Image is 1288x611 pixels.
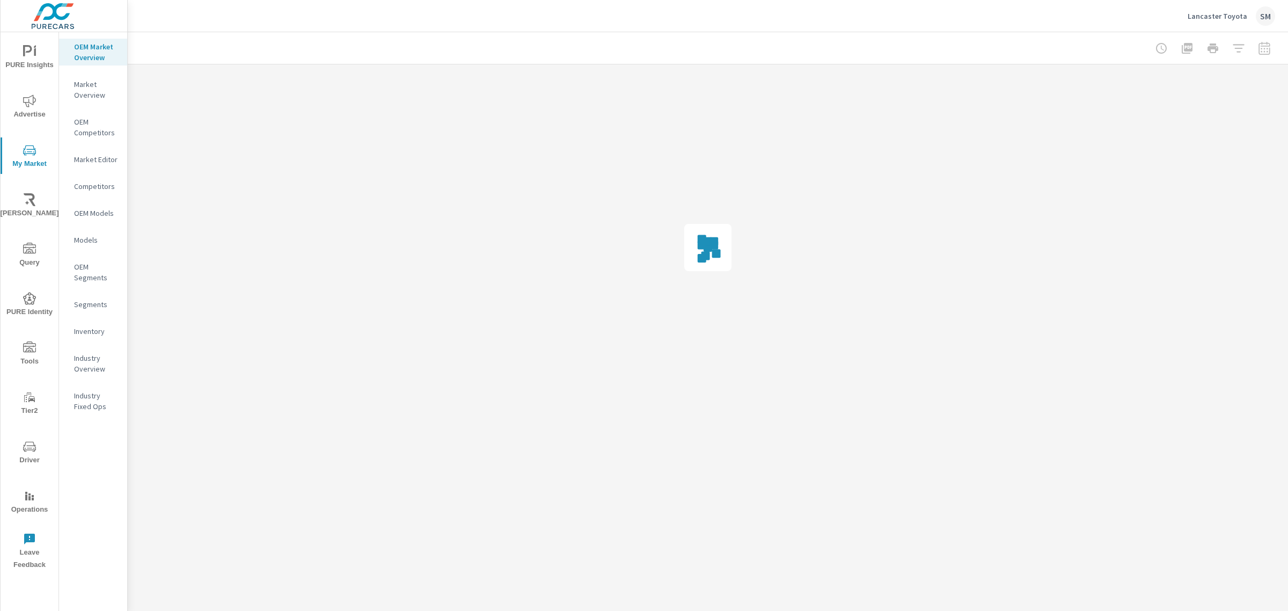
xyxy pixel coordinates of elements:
p: Industry Fixed Ops [74,390,119,412]
p: Models [74,235,119,245]
span: Operations [4,490,55,516]
p: Segments [74,299,119,310]
p: OEM Models [74,208,119,219]
span: Leave Feedback [4,533,55,571]
span: Query [4,243,55,269]
span: Advertise [4,94,55,121]
div: OEM Market Overview [59,39,127,66]
div: OEM Segments [59,259,127,286]
div: Industry Fixed Ops [59,388,127,414]
p: Competitors [74,181,119,192]
span: Driver [4,440,55,467]
p: OEM Segments [74,261,119,283]
div: nav menu [1,32,58,576]
div: Industry Overview [59,350,127,377]
div: Competitors [59,178,127,194]
div: OEM Models [59,205,127,221]
p: OEM Competitors [74,117,119,138]
span: Tools [4,341,55,368]
p: Inventory [74,326,119,337]
div: Market Editor [59,151,127,168]
p: Lancaster Toyota [1188,11,1247,21]
div: Inventory [59,323,127,339]
div: SM [1256,6,1275,26]
p: Industry Overview [74,353,119,374]
span: My Market [4,144,55,170]
div: Models [59,232,127,248]
p: Market Overview [74,79,119,100]
div: OEM Competitors [59,114,127,141]
span: PURE Identity [4,292,55,318]
p: OEM Market Overview [74,41,119,63]
p: Market Editor [74,154,119,165]
div: Segments [59,296,127,312]
span: [PERSON_NAME] [4,193,55,220]
span: Tier2 [4,391,55,417]
div: Market Overview [59,76,127,103]
span: PURE Insights [4,45,55,71]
